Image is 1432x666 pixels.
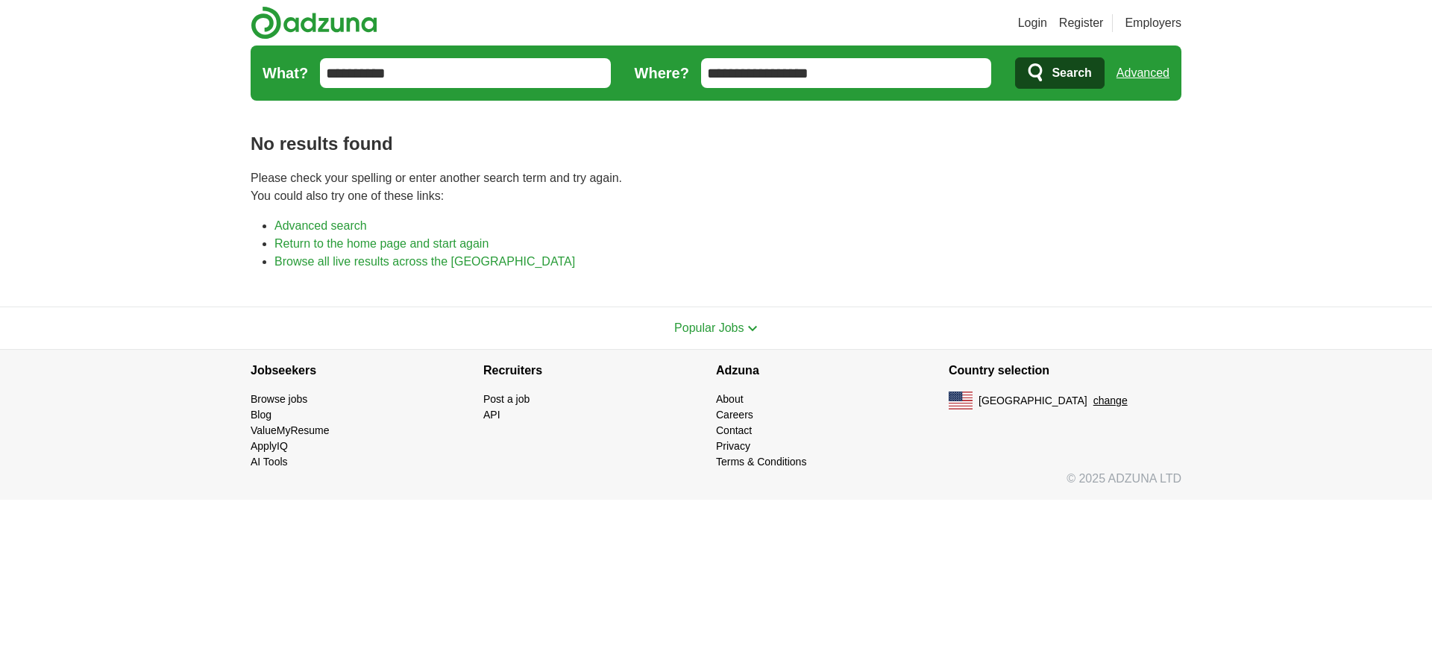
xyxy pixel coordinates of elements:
[674,321,744,334] span: Popular Jobs
[1015,57,1104,89] button: Search
[1059,14,1104,32] a: Register
[635,62,689,84] label: Where?
[274,219,367,232] a: Advanced search
[274,255,575,268] a: Browse all live results across the [GEOGRAPHIC_DATA]
[483,409,500,421] a: API
[1117,58,1169,88] a: Advanced
[1052,58,1091,88] span: Search
[251,393,307,405] a: Browse jobs
[274,237,489,250] a: Return to the home page and start again
[747,325,758,332] img: toggle icon
[716,409,753,421] a: Careers
[1125,14,1181,32] a: Employers
[979,393,1087,409] span: [GEOGRAPHIC_DATA]
[251,440,288,452] a: ApplyIQ
[251,409,271,421] a: Blog
[251,131,1181,157] h1: No results found
[716,424,752,436] a: Contact
[251,6,377,40] img: Adzuna logo
[1018,14,1047,32] a: Login
[263,62,308,84] label: What?
[1093,393,1128,409] button: change
[251,456,288,468] a: AI Tools
[239,470,1193,500] div: © 2025 ADZUNA LTD
[949,392,973,409] img: US flag
[483,393,530,405] a: Post a job
[251,424,330,436] a: ValueMyResume
[716,393,744,405] a: About
[716,456,806,468] a: Terms & Conditions
[251,169,1181,205] p: Please check your spelling or enter another search term and try again. You could also try one of ...
[716,440,750,452] a: Privacy
[949,350,1181,392] h4: Country selection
